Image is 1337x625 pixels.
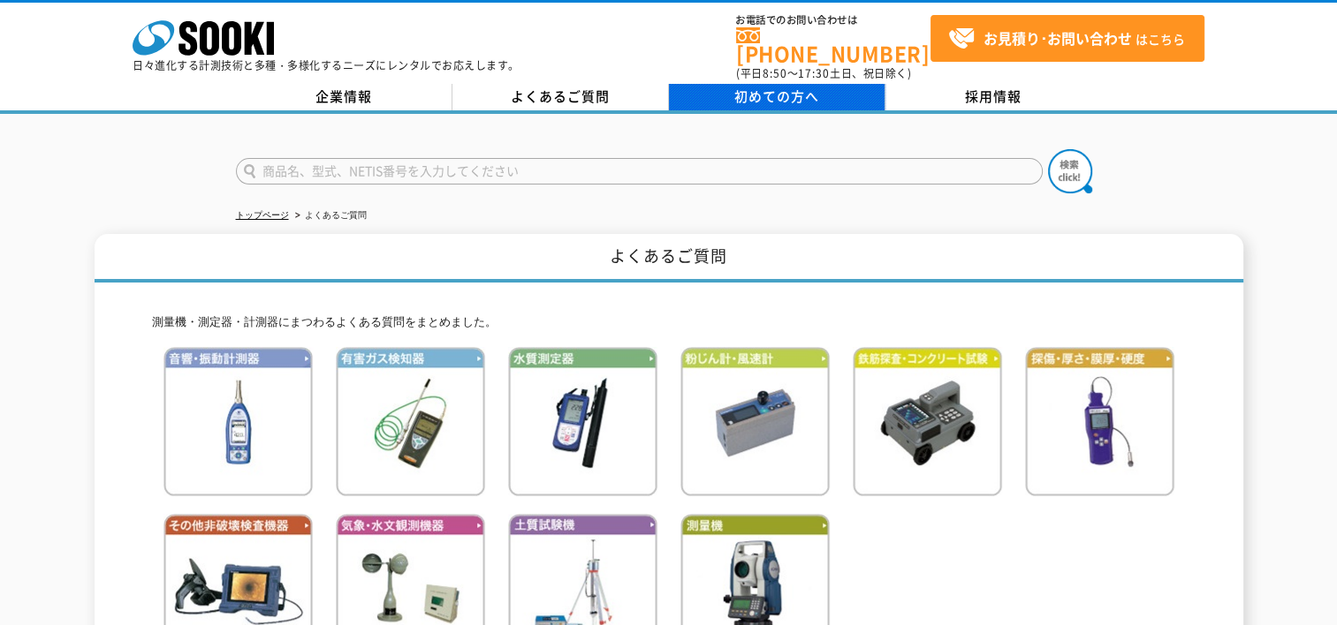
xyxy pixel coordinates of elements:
[163,347,313,496] img: 音響・振動計測器
[736,27,931,64] a: [PHONE_NUMBER]
[236,84,452,110] a: 企業情報
[669,84,885,110] a: 初めての方へ
[853,347,1002,496] img: 鉄筋検査・コンクリート試験
[133,60,520,71] p: 日々進化する計測技術と多種・多様化するニーズにレンタルでお応えします。
[763,65,787,81] span: 8:50
[984,27,1132,49] strong: お見積り･お問い合わせ
[680,347,830,496] img: 粉じん計・風速計
[152,313,1186,332] p: 測量機・測定器・計測器にまつわるよくある質問をまとめました。
[885,84,1102,110] a: 採用情報
[508,347,657,496] img: 水質測定器
[798,65,830,81] span: 17:30
[236,210,289,220] a: トップページ
[1025,347,1174,496] img: 探傷・厚さ・膜厚・硬度
[736,15,931,26] span: お電話でのお問い合わせは
[1048,149,1092,193] img: btn_search.png
[336,347,485,496] img: 有害ガス検知器
[931,15,1204,62] a: お見積り･お問い合わせはこちら
[236,158,1043,184] input: 商品名、型式、NETIS番号を入力してください
[948,26,1185,52] span: はこちら
[736,65,911,81] span: (平日 ～ 土日、祝日除く)
[452,84,669,110] a: よくあるご質問
[292,207,367,225] li: よくあるご質問
[734,87,819,106] span: 初めての方へ
[95,234,1243,282] h1: よくあるご質問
